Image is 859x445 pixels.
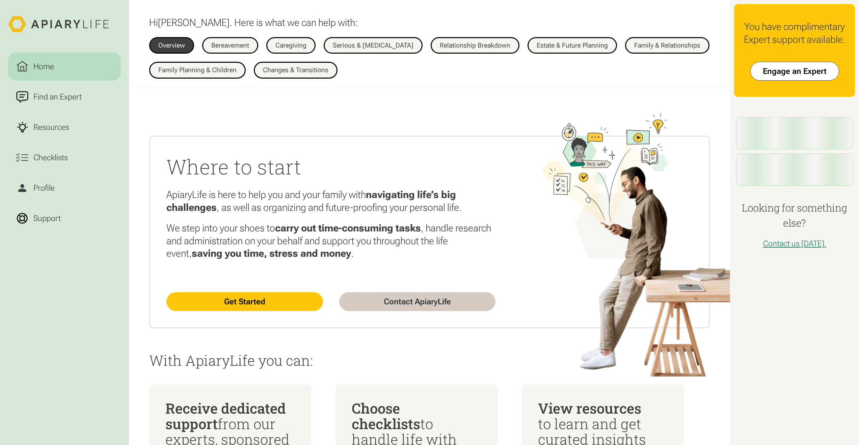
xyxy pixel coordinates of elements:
[8,83,121,111] a: Find an Expert
[8,143,121,172] a: Checklists
[166,292,323,311] a: Get Started
[324,37,423,54] a: Serious & [MEDICAL_DATA]
[31,151,70,164] div: Checklists
[266,37,316,54] a: Caregiving
[192,247,351,259] strong: saving you time, stress and money
[31,91,84,103] div: Find an Expert
[625,37,709,54] a: Family & Relationships
[166,153,496,180] h2: Where to start
[263,67,328,74] div: Changes & Transitions
[31,60,56,73] div: Home
[149,37,194,54] a: Overview
[333,42,413,49] div: Serious & [MEDICAL_DATA]
[31,182,57,194] div: Profile
[149,16,358,29] p: Hi . Here is what we can help with:
[8,204,121,232] a: Support
[763,239,826,248] a: Contact us [DATE].
[8,52,121,81] a: Home
[750,62,839,81] a: Engage an Expert
[528,37,617,54] a: Estate & Future Planning
[8,113,121,141] a: Resources
[149,62,246,79] a: Family Planning & Children
[166,189,456,213] strong: navigating life’s big challenges
[202,37,258,54] a: Bereavement
[158,67,237,74] div: Family Planning & Children
[634,42,700,49] div: Family & Relationships
[166,222,496,260] p: We step into your shoes to , handle research and administration on your behalf and support you th...
[158,17,230,28] span: [PERSON_NAME]
[31,121,71,133] div: Resources
[352,399,420,433] span: Choose checklists
[166,188,496,214] p: ApiaryLife is here to help you and your family with , as well as organizing and future-proofing y...
[254,62,338,79] a: Changes & Transitions
[538,399,641,417] span: View resources
[431,37,519,54] a: Relationship Breakdown
[537,42,608,49] div: Estate & Future Planning
[275,222,421,234] strong: carry out time-consuming tasks
[440,42,510,49] div: Relationship Breakdown
[31,212,63,224] div: Support
[149,353,710,368] p: With ApiaryLife you can:
[275,42,306,49] div: Caregiving
[8,174,121,202] a: Profile
[742,20,847,46] div: You have complimentary Expert support available.
[165,399,286,433] span: Receive dedicated support
[339,292,496,311] a: Contact ApiaryLife
[211,42,249,49] div: Bereavement
[734,200,855,230] h4: Looking for something else?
